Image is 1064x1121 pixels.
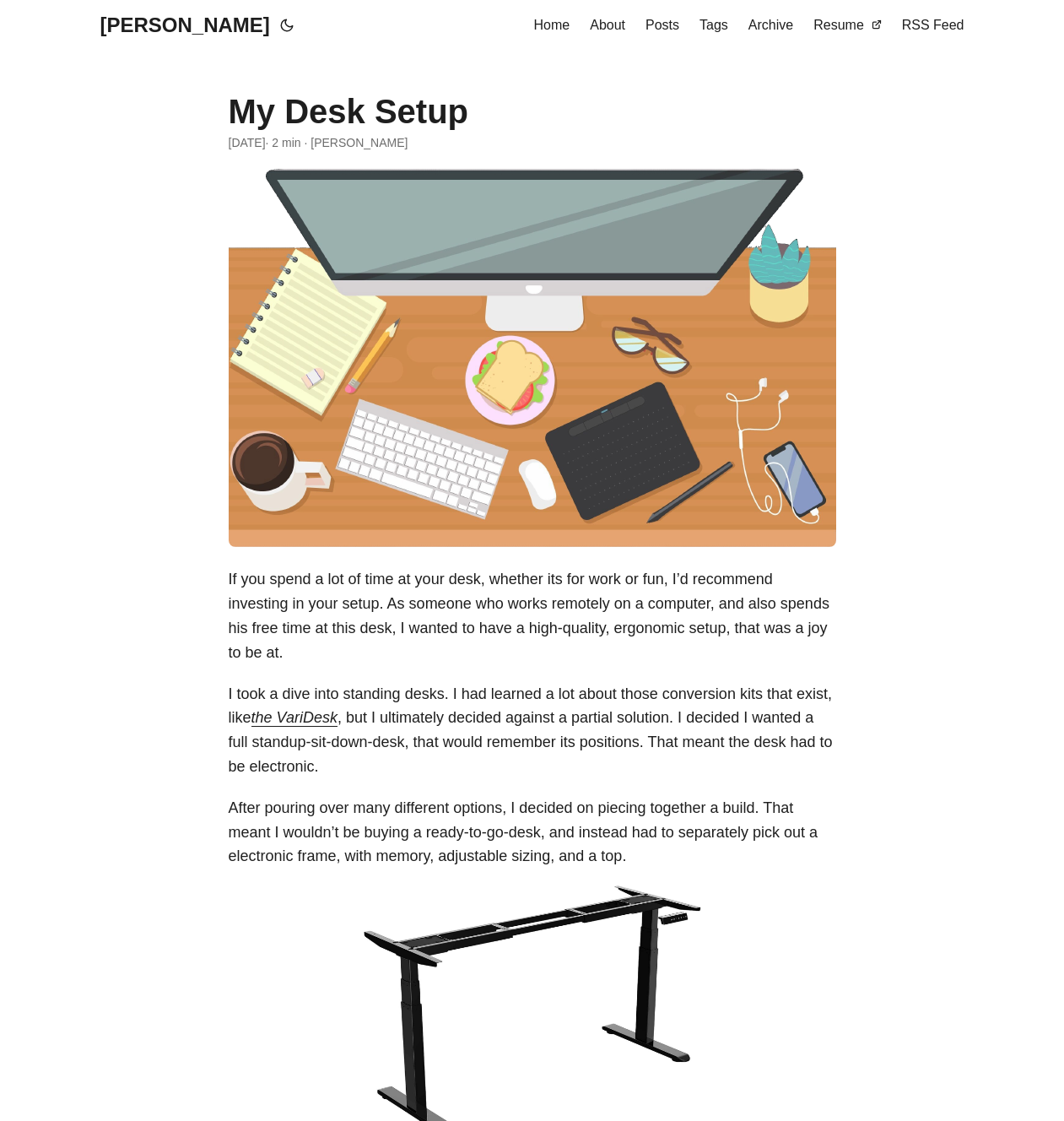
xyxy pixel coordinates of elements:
a: the VariDesk [251,709,338,726]
p: I took a dive into standing desks. I had learned a lot about those conversion kits that exist, li... [229,682,836,779]
span: Posts [645,18,679,32]
p: If you spend a lot of time at your desk, whether its for work or fun, I’d recommend investing in ... [229,567,836,664]
div: · 2 min · [PERSON_NAME] [229,133,836,152]
span: Home [534,18,570,32]
h1: My Desk Setup [229,91,836,132]
span: About [590,18,625,32]
p: After pouring over many different options, I decided on piecing together a build. That meant I wo... [229,796,836,869]
span: Resume [813,18,864,32]
span: 2024-12-09 20:31:45 -0500 -0500 [229,133,266,152]
span: Archive [748,18,793,32]
span: Tags [699,18,728,32]
span: RSS Feed [902,18,964,32]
